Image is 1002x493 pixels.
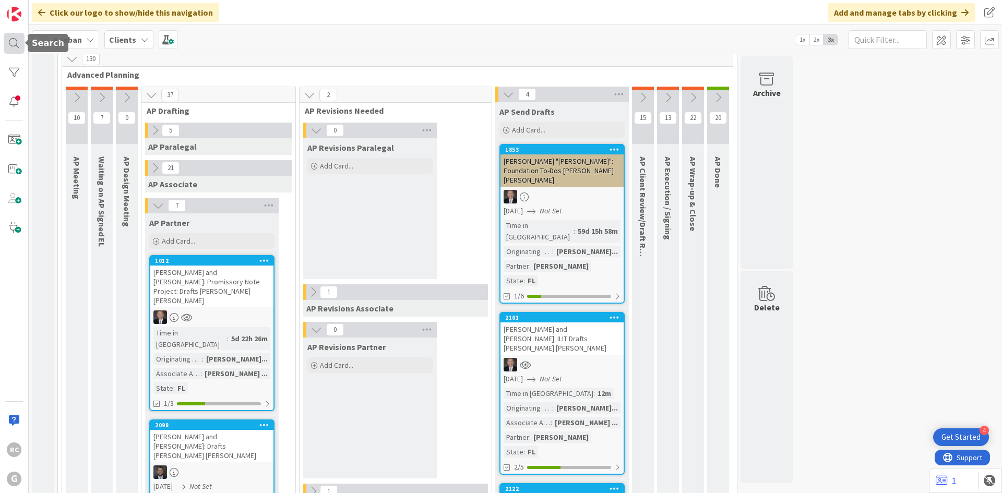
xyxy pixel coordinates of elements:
div: 2101 [505,314,624,321]
span: AP Associate [148,179,197,189]
span: [DATE] [504,206,523,217]
div: 2122 [505,485,624,492]
span: : [200,368,202,379]
div: FL [175,382,188,394]
div: 12m [595,388,614,399]
span: : [551,417,552,428]
span: 2 [319,89,337,101]
span: 0 [326,124,344,137]
div: Get Started [941,432,981,442]
div: 1853 [500,145,624,154]
span: 1 [320,286,338,298]
img: BG [504,358,517,371]
span: AP Done [713,157,723,188]
span: AP Revisions Partner [307,342,386,352]
div: 1853[PERSON_NAME] "[PERSON_NAME]": Foundation To-Dos [PERSON_NAME] [PERSON_NAME] [500,145,624,187]
div: Originating Attorney [153,353,202,365]
b: Clients [109,34,136,45]
div: [PERSON_NAME]... [554,402,621,414]
span: Waiting on AP Signed EL [97,157,107,247]
span: : [593,388,595,399]
div: [PERSON_NAME] [531,431,591,443]
span: AP Revisions Needed [305,105,479,116]
span: AP Revisions Associate [306,303,393,314]
div: Associate Assigned [504,417,551,428]
div: 2101 [500,313,624,322]
div: [PERSON_NAME]... [204,353,270,365]
span: AP Revisions Paralegal [307,142,394,153]
span: AP Drafting [147,105,282,116]
span: : [552,246,554,257]
span: : [574,225,575,237]
div: Associate Assigned [153,368,200,379]
span: Add Card... [320,360,353,370]
span: [DATE] [504,374,523,384]
div: [PERSON_NAME]... [554,246,621,257]
span: 0 [326,323,344,336]
div: Archive [753,87,781,99]
span: Advanced Planning [67,69,720,80]
div: [PERSON_NAME] and [PERSON_NAME]: Promissory Note Project: Drafts [PERSON_NAME] [PERSON_NAME] [150,266,273,307]
span: Kanban [53,33,82,46]
a: 1 [936,474,956,487]
span: : [529,260,531,272]
span: Support [22,2,47,14]
span: 1/3 [164,398,174,409]
div: 2101[PERSON_NAME] and [PERSON_NAME]: ILIT Drafts [PERSON_NAME] [PERSON_NAME] [500,313,624,355]
div: Time in [GEOGRAPHIC_DATA] [153,327,227,350]
div: State [153,382,173,394]
div: 5d 22h 26m [229,333,270,344]
span: : [552,402,554,414]
div: 1012 [150,256,273,266]
div: Add and manage tabs by clicking [828,3,975,22]
div: 1012[PERSON_NAME] and [PERSON_NAME]: Promissory Note Project: Drafts [PERSON_NAME] [PERSON_NAME] [150,256,273,307]
span: 4 [518,88,536,101]
span: 7 [168,199,186,212]
div: [PERSON_NAME] and [PERSON_NAME]: ILIT Drafts [PERSON_NAME] [PERSON_NAME] [500,322,624,355]
span: : [227,333,229,344]
div: Partner [504,260,529,272]
div: Time in [GEOGRAPHIC_DATA] [504,220,574,243]
span: 37 [161,89,179,101]
div: JW [150,465,273,479]
span: AP Meeting [71,157,82,199]
span: 7 [93,112,111,124]
input: Quick Filter... [849,30,927,49]
span: 3x [824,34,838,45]
div: 2098[PERSON_NAME] and [PERSON_NAME]: Drafts [PERSON_NAME] [PERSON_NAME] [150,420,273,462]
div: 4 [980,426,989,435]
span: Add Card... [512,125,545,135]
span: 0 [118,112,136,124]
span: : [523,275,525,286]
i: Not Set [189,482,212,491]
div: 1012 [155,257,273,264]
img: JW [153,465,167,479]
span: : [173,382,175,394]
span: : [202,353,204,365]
h5: Search [32,38,64,48]
div: FL [525,446,538,458]
div: G [7,472,21,486]
span: 22 [684,112,702,124]
div: Time in [GEOGRAPHIC_DATA] [504,388,593,399]
span: AP Partner [149,218,189,228]
div: 2098 [150,420,273,430]
span: 130 [82,53,100,65]
span: AP Send Drafts [499,106,555,117]
div: Delete [754,301,780,314]
span: AP Wrap-up & Close [688,157,698,231]
span: 13 [659,112,677,124]
span: 1x [795,34,809,45]
div: 2098 [155,422,273,429]
span: AP Paralegal [148,141,197,152]
div: FL [525,275,538,286]
a: 1853[PERSON_NAME] "[PERSON_NAME]": Foundation To-Dos [PERSON_NAME] [PERSON_NAME]BG[DATE]Not SetTi... [499,144,625,304]
div: Originating Attorney [504,402,552,414]
span: [DATE] [153,481,173,492]
span: 15 [634,112,652,124]
img: Visit kanbanzone.com [7,7,21,21]
div: Open Get Started checklist, remaining modules: 4 [933,428,989,446]
div: [PERSON_NAME] ... [202,368,270,379]
span: 21 [162,162,180,174]
div: Click our logo to show/hide this navigation [32,3,219,22]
